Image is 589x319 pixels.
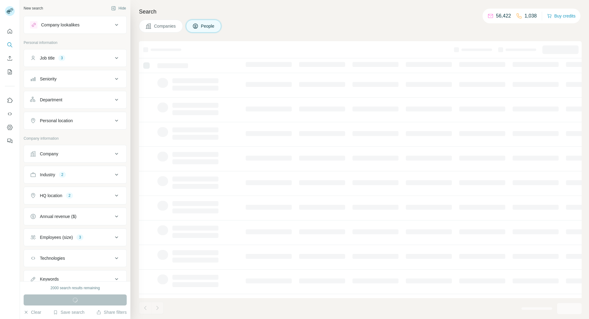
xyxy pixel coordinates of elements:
div: Personal location [40,118,73,124]
button: Company [24,146,126,161]
div: HQ location [40,193,62,199]
div: Industry [40,172,55,178]
div: Keywords [40,276,59,282]
button: Annual revenue ($) [24,209,126,224]
button: Company lookalikes [24,18,126,32]
button: Industry2 [24,167,126,182]
button: Job title3 [24,51,126,65]
button: Clear [24,309,41,315]
div: 2 [66,193,73,198]
p: Company information [24,136,127,141]
p: 1,038 [525,12,537,20]
div: 2 [59,172,66,177]
div: 2000 search results remaining [51,285,100,291]
span: Companies [154,23,176,29]
div: New search [24,6,43,11]
div: Annual revenue ($) [40,213,76,220]
div: Seniority [40,76,56,82]
button: Keywords [24,272,126,286]
button: Use Surfe API [5,108,15,119]
button: Seniority [24,72,126,86]
button: Dashboard [5,122,15,133]
div: Job title [40,55,55,61]
div: Department [40,97,62,103]
button: HQ location2 [24,188,126,203]
button: Use Surfe on LinkedIn [5,95,15,106]
button: Search [5,39,15,50]
h4: Search [139,7,582,16]
div: 3 [58,55,65,61]
div: Technologies [40,255,65,261]
div: Company lookalikes [41,22,79,28]
button: Share filters [96,309,127,315]
button: My lists [5,66,15,77]
div: Company [40,151,58,157]
span: People [201,23,215,29]
button: Department [24,92,126,107]
button: Personal location [24,113,126,128]
div: 3 [76,235,83,240]
button: Save search [53,309,84,315]
button: Enrich CSV [5,53,15,64]
p: 56,422 [496,12,511,20]
button: Buy credits [547,12,576,20]
button: Quick start [5,26,15,37]
button: Employees (size)3 [24,230,126,245]
button: Hide [107,4,130,13]
button: Feedback [5,135,15,146]
p: Personal information [24,40,127,45]
div: Employees (size) [40,234,73,240]
button: Technologies [24,251,126,266]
